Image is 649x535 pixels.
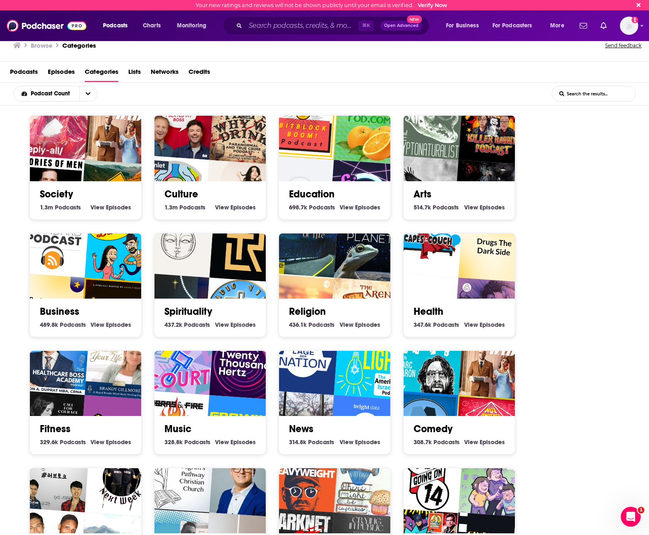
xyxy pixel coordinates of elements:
[392,206,463,277] img: Capes On the Couch - Where Comics Get Counseling
[143,89,214,160] div: Help I Sexted My Boss
[164,305,212,318] a: Spirituality
[602,40,644,51] button: Send feedback
[103,20,127,32] span: Podcasts
[392,441,463,513] div: 40 Going On 14
[18,324,90,395] img: Healthcare Boss Academy Podcast
[40,204,53,211] span: 1.3m
[143,441,214,513] img: Pilgrim's Pathway Ministries
[433,321,459,328] span: Podcasts
[230,438,256,446] span: Episodes
[164,438,183,446] span: 328.8k
[48,65,75,82] a: Episodes
[91,204,104,211] span: View
[215,438,229,446] span: View
[10,65,38,82] a: Podcasts
[334,93,405,165] img: Learn Chinese & Culture @ iMandarinPod.com
[392,324,463,395] img: WTF with Marc Maron Podcast
[209,328,281,400] img: Twenty Thousand Hertz
[334,328,405,400] div: Let there be Light - The American Israelite Newspaper Podcast
[164,438,211,446] a: 328.8k Music Podcasts
[215,438,256,446] a: View Music Episodes
[215,204,229,211] span: View
[380,21,422,31] button: Open AdvancedNew
[340,438,380,446] a: View News Episodes
[60,438,86,446] span: Podcasts
[620,17,638,35] img: User Profile
[267,324,339,395] img: Lage der Nation - der Politik-Podcast aus Berlin
[480,438,505,446] span: Episodes
[480,321,505,328] span: Episodes
[632,17,638,23] svg: Email not verified
[106,438,131,446] span: Episodes
[267,206,339,277] img: One Third of Life
[40,321,86,328] a: 489.8k Business Podcasts
[414,204,431,211] span: 514.7k
[334,211,405,282] img: Sentient Planet
[458,446,530,517] img: Way Too Broad
[458,211,530,282] img: Drugs: The Dark Side
[143,206,214,277] div: Esencias de ALQVIMIA
[137,19,166,32] a: Charts
[62,41,96,49] a: Categories
[40,423,71,435] a: Fitness
[209,211,281,282] img: The Reluctant Thought Leader Podcast
[414,321,459,328] a: 347.6k Health Podcasts
[433,438,460,446] span: Podcasts
[215,321,256,328] a: View Spirituality Episodes
[106,204,131,211] span: Episodes
[18,89,90,160] img: Reply All
[209,446,281,517] img: Rediscover the Gospel
[289,321,335,328] a: 436.1k Religion Podcasts
[414,438,432,446] span: 308.7k
[440,19,489,32] button: open menu
[31,41,52,49] h3: Browse
[85,93,156,165] div: Your Mom & Dad
[143,324,214,395] div: 90s Court
[358,20,374,31] span: ⌘ K
[414,188,431,200] a: Arts
[196,2,447,8] div: Your new ratings and reviews will not be shown publicly until your email is verified.
[340,321,353,328] span: View
[308,438,334,446] span: Podcasts
[164,188,198,200] a: Culture
[215,204,256,211] a: View Culture Episodes
[164,204,206,211] a: 1.3m Culture Podcasts
[289,438,306,446] span: 314.8k
[151,65,179,82] a: Networks
[458,93,530,165] div: Killer Rabbit Podcast
[189,65,210,82] span: Credits
[289,204,307,211] span: 698.7k
[97,19,138,32] button: open menu
[464,438,478,446] span: View
[267,89,339,160] img: The BitBlockBoom Bitcoin Podcast
[458,328,530,400] div: Your Mom & Dad
[7,18,86,34] img: Podchaser - Follow, Share and Rate Podcasts
[40,305,79,318] a: Business
[340,438,353,446] span: View
[91,438,104,446] span: View
[289,204,335,211] a: 698.7k Education Podcasts
[85,211,156,282] img: Better Call Daddy
[464,204,478,211] span: View
[414,321,431,328] span: 347.6k
[418,2,447,8] a: Verify Now
[230,16,437,35] div: Search podcasts, credits, & more...
[433,204,459,211] span: Podcasts
[334,446,405,517] img: There Might Be Cupcakes Podcast
[106,321,131,328] span: Episodes
[40,438,86,446] a: 329.6k Fitness Podcasts
[464,438,505,446] a: View Comedy Episodes
[85,446,156,517] img: Better Luck Next Week
[18,441,90,513] div: [용광로 라이브] 러브토크
[340,204,380,211] a: View Education Episodes
[464,321,478,328] span: View
[464,204,505,211] a: View Arts Episodes
[576,19,590,33] a: Show notifications dropdown
[128,65,141,82] span: Lists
